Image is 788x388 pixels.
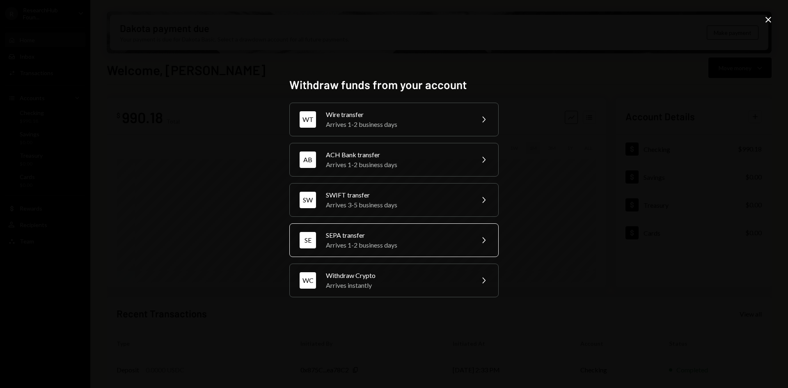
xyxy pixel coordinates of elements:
div: Withdraw Crypto [326,271,469,280]
h2: Withdraw funds from your account [289,77,499,93]
button: SESEPA transferArrives 1-2 business days [289,223,499,257]
div: ACH Bank transfer [326,150,469,160]
div: Arrives 1-2 business days [326,119,469,129]
div: WT [300,111,316,128]
div: Arrives 3-5 business days [326,200,469,210]
div: Arrives 1-2 business days [326,240,469,250]
div: Arrives 1-2 business days [326,160,469,170]
div: SWIFT transfer [326,190,469,200]
div: Wire transfer [326,110,469,119]
div: WC [300,272,316,289]
div: SE [300,232,316,248]
button: WTWire transferArrives 1-2 business days [289,103,499,136]
div: SW [300,192,316,208]
button: ABACH Bank transferArrives 1-2 business days [289,143,499,177]
div: SEPA transfer [326,230,469,240]
button: WCWithdraw CryptoArrives instantly [289,264,499,297]
button: SWSWIFT transferArrives 3-5 business days [289,183,499,217]
div: Arrives instantly [326,280,469,290]
div: AB [300,152,316,168]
